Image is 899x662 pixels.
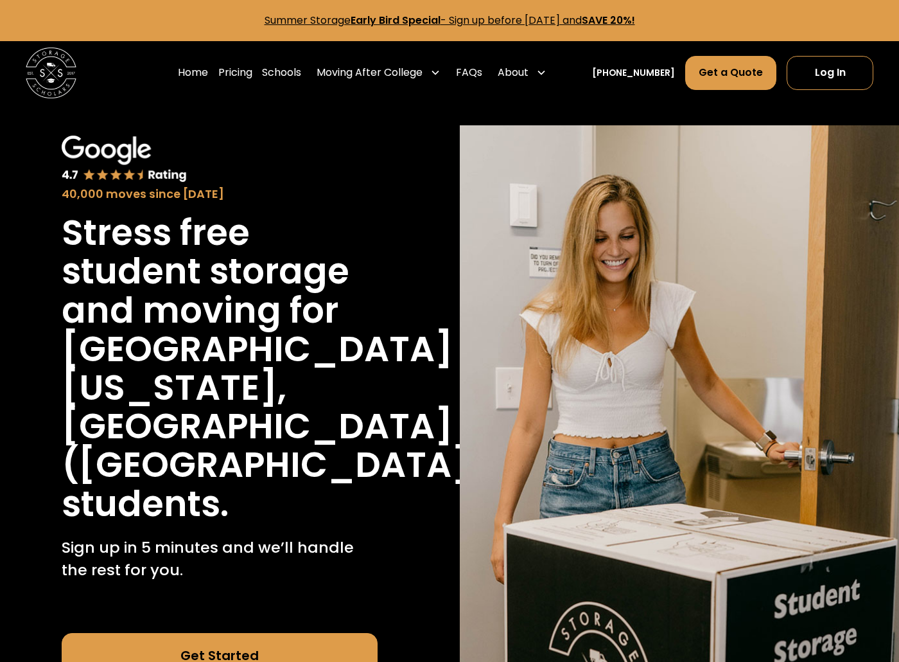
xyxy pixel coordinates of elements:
[26,48,77,99] img: Storage Scholars main logo
[787,56,873,91] a: Log In
[178,55,208,91] a: Home
[582,13,635,28] strong: SAVE 20%!
[265,13,635,28] a: Summer StorageEarly Bird Special- Sign up before [DATE] andSAVE 20%!
[262,55,301,91] a: Schools
[62,485,229,523] h1: students.
[62,536,378,582] p: Sign up in 5 minutes and we’ll handle the rest for you.
[498,65,528,80] div: About
[62,136,187,184] img: Google 4.7 star rating
[456,55,482,91] a: FAQs
[218,55,252,91] a: Pricing
[62,330,487,485] h1: [GEOGRAPHIC_DATA][US_STATE], [GEOGRAPHIC_DATA] ([GEOGRAPHIC_DATA])
[351,13,441,28] strong: Early Bird Special
[317,65,423,80] div: Moving After College
[685,56,776,91] a: Get a Quote
[62,213,378,330] h1: Stress free student storage and moving for
[62,186,378,203] div: 40,000 moves since [DATE]
[592,66,675,80] a: [PHONE_NUMBER]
